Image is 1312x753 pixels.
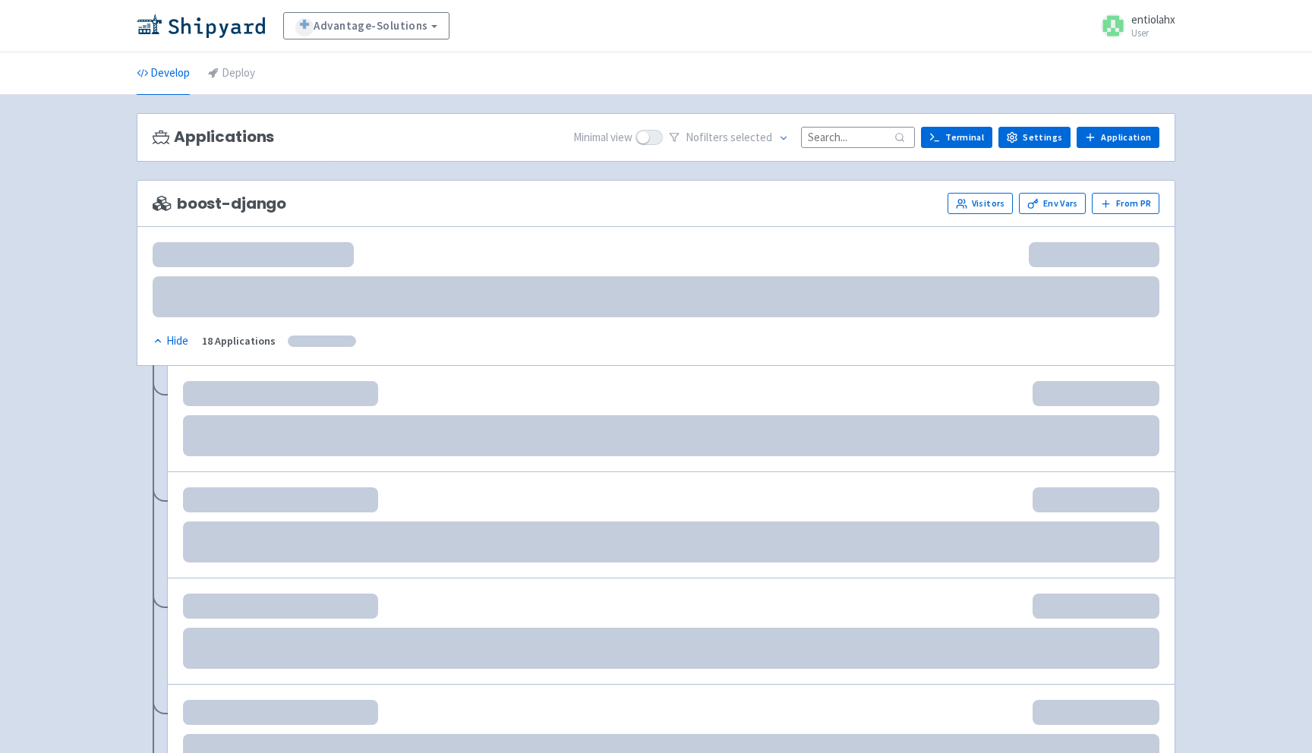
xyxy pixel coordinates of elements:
[137,14,265,38] img: Shipyard logo
[153,195,286,213] span: boost-django
[1092,14,1175,38] a: entiolahx User
[283,12,449,39] a: Advantage-Solutions
[1077,127,1159,148] a: Application
[948,193,1013,214] a: Visitors
[153,332,188,350] div: Hide
[730,130,772,144] span: selected
[153,332,190,350] button: Hide
[153,128,274,146] h3: Applications
[1092,193,1159,214] button: From PR
[1131,28,1175,38] small: User
[1019,193,1086,214] a: Env Vars
[686,129,772,147] span: No filter s
[202,332,276,350] div: 18 Applications
[573,129,632,147] span: Minimal view
[1131,12,1175,27] span: entiolahx
[998,127,1071,148] a: Settings
[208,52,255,95] a: Deploy
[801,127,915,147] input: Search...
[921,127,992,148] a: Terminal
[137,52,190,95] a: Develop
